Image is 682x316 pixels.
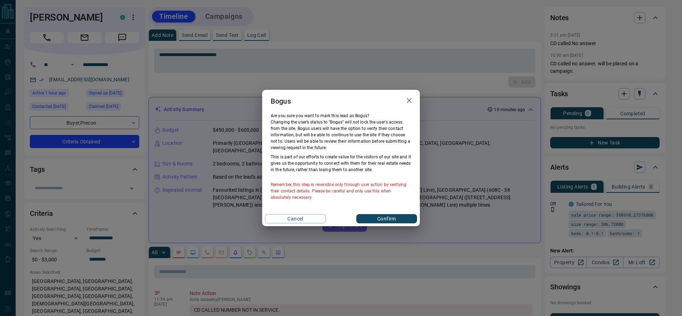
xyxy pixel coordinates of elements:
button: Cancel [265,214,326,223]
button: Confirm [356,214,417,223]
p: This is part of our efforts to create value for the visitors of our site and it gives us the oppo... [271,154,411,173]
p: Are you sure you want to mark this lead as Bogus ? [271,113,411,119]
p: Changing the user’s status to "Bogus" will not lock the user's access from the site. Bogus users ... [271,119,411,151]
h2: Bogus [262,90,299,113]
p: Remember, this step is reversible only through user action by verifying their contact details. Pl... [271,181,411,201]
